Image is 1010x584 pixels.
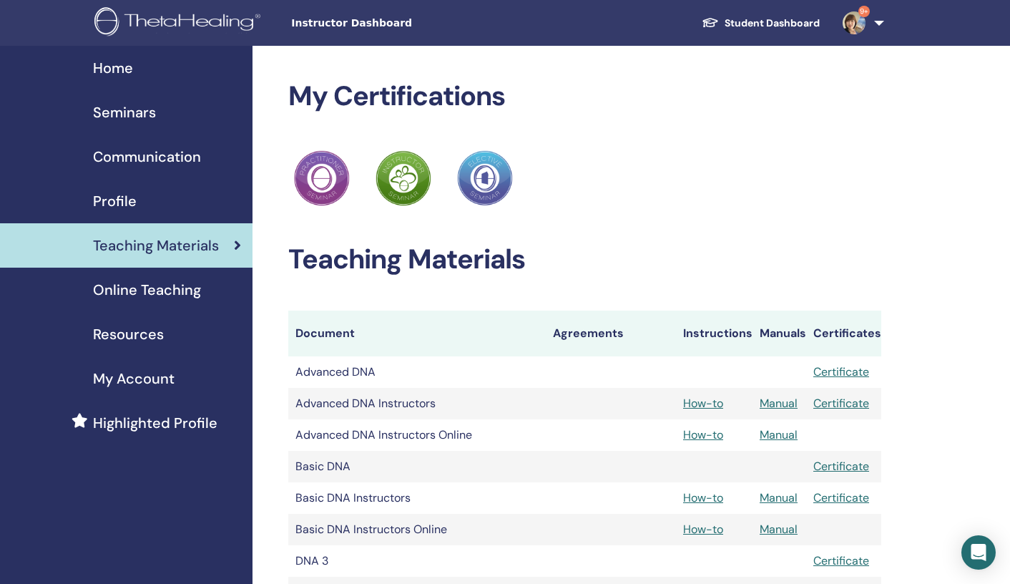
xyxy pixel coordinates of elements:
h2: Teaching Materials [288,243,881,276]
td: Basic DNA Instructors [288,482,546,514]
th: Certificates [806,311,881,356]
a: Manual [760,396,798,411]
th: Agreements [546,311,676,356]
span: Highlighted Profile [93,412,217,434]
span: Communication [93,146,201,167]
span: Home [93,57,133,79]
a: Certificate [813,553,869,568]
a: Manual [760,522,798,537]
h2: My Certifications [288,80,881,113]
span: 9+ [858,6,870,17]
td: DNA 3 [288,545,546,577]
span: Seminars [93,102,156,123]
div: Open Intercom Messenger [961,535,996,570]
a: Student Dashboard [690,10,831,36]
a: Manual [760,427,798,442]
td: Basic DNA [288,451,546,482]
img: Practitioner [294,150,350,206]
a: How-to [683,396,723,411]
a: Certificate [813,396,869,411]
img: Practitioner [457,150,513,206]
span: Teaching Materials [93,235,219,256]
img: default.jpg [843,11,866,34]
img: Practitioner [376,150,431,206]
th: Instructions [676,311,752,356]
span: Resources [93,323,164,345]
span: Profile [93,190,137,212]
a: How-to [683,427,723,442]
td: Advanced DNA Instructors [288,388,546,419]
td: Advanced DNA Instructors Online [288,419,546,451]
a: Manual [760,490,798,505]
span: Instructor Dashboard [291,16,506,31]
a: How-to [683,522,723,537]
img: graduation-cap-white.svg [702,16,719,29]
span: My Account [93,368,175,389]
a: Certificate [813,364,869,379]
a: How-to [683,490,723,505]
td: Basic DNA Instructors Online [288,514,546,545]
img: logo.png [94,7,265,39]
a: Certificate [813,459,869,474]
th: Document [288,311,546,356]
td: Advanced DNA [288,356,546,388]
th: Manuals [752,311,806,356]
a: Certificate [813,490,869,505]
span: Online Teaching [93,279,201,301]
